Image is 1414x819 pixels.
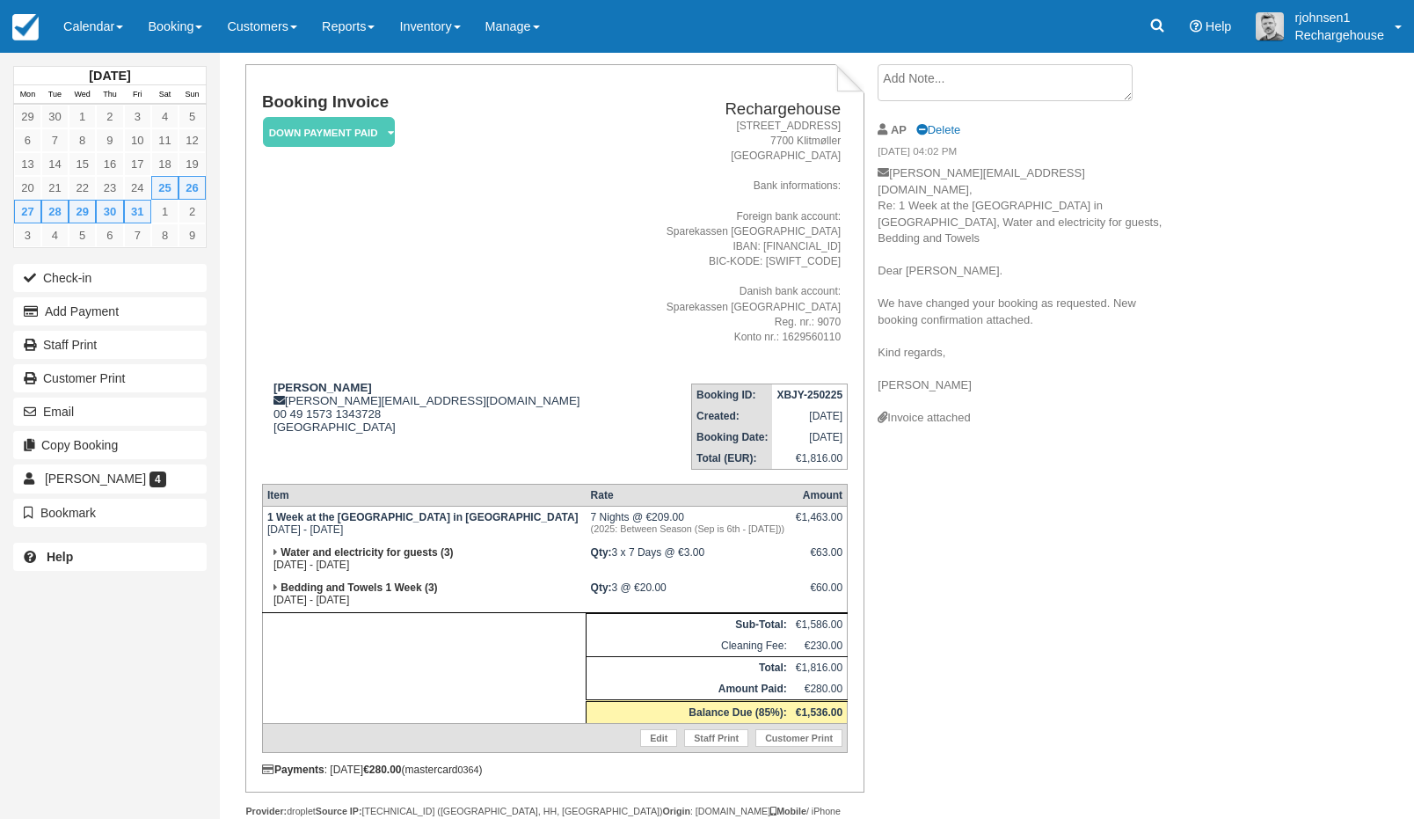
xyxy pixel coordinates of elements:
strong: XBJY-250225 [776,389,842,401]
th: Rate [587,484,791,506]
th: Fri [124,85,151,105]
h2: Rechargehouse [637,100,841,119]
td: [DATE] - [DATE] [262,542,586,577]
strong: Payments [262,764,324,776]
td: €1,816.00 [791,656,848,678]
a: 7 [41,128,69,152]
strong: [DATE] [89,69,130,83]
button: Copy Booking [13,431,207,459]
th: Booking Date: [692,427,773,448]
th: Created: [692,406,773,427]
p: [PERSON_NAME][EMAIL_ADDRESS][DOMAIN_NAME], Re: 1 Week at the [GEOGRAPHIC_DATA] in [GEOGRAPHIC_DAT... [878,165,1174,410]
span: [PERSON_NAME] [45,472,146,486]
button: Check-in [13,264,207,292]
strong: Water and electricity for guests (3) [281,546,453,559]
p: Rechargehouse [1294,26,1384,44]
a: 17 [124,152,151,176]
a: 10 [124,128,151,152]
strong: 1 Week at the [GEOGRAPHIC_DATA] in [GEOGRAPHIC_DATA] [267,511,579,523]
th: Thu [96,85,123,105]
strong: Provider: [245,806,287,816]
button: Add Payment [13,297,207,325]
th: Amount [791,484,848,506]
td: [DATE] [772,427,847,448]
strong: AP [891,123,907,136]
small: 0364 [458,764,479,775]
strong: [PERSON_NAME] [273,381,372,394]
a: 2 [179,200,206,223]
td: 3 @ €20.00 [587,577,791,613]
div: : [DATE] (mastercard ) [262,764,848,776]
a: 8 [69,128,96,152]
a: 28 [41,200,69,223]
a: [PERSON_NAME] 4 [13,464,207,493]
a: 6 [96,223,123,247]
strong: €280.00 [363,764,401,776]
a: 19 [179,152,206,176]
a: 18 [151,152,179,176]
a: 8 [151,223,179,247]
a: Down Payment Paid [262,116,389,149]
i: Help [1190,20,1202,33]
a: 12 [179,128,206,152]
th: Amount Paid: [587,678,791,701]
strong: Bedding and Towels 1 Week (3) [281,581,437,594]
th: Sat [151,85,179,105]
a: 3 [124,105,151,128]
a: Staff Print [684,729,748,747]
a: 3 [14,223,41,247]
a: 7 [124,223,151,247]
a: 2 [96,105,123,128]
a: 29 [69,200,96,223]
a: 24 [124,176,151,200]
th: Mon [14,85,41,105]
a: 4 [41,223,69,247]
strong: €1,536.00 [796,706,842,719]
em: [DATE] 04:02 PM [878,144,1174,164]
div: [PERSON_NAME][EMAIL_ADDRESS][DOMAIN_NAME] 00 49 1573 1343728 [GEOGRAPHIC_DATA] [262,381,630,434]
a: 1 [69,105,96,128]
a: Customer Print [755,729,842,747]
h1: Booking Invoice [262,93,630,112]
td: €230.00 [791,635,848,657]
div: €63.00 [796,546,842,573]
strong: Source IP: [316,806,362,816]
a: 14 [41,152,69,176]
a: 27 [14,200,41,223]
a: 23 [96,176,123,200]
a: 31 [124,200,151,223]
th: Item [262,484,586,506]
div: €60.00 [796,581,842,608]
a: 11 [151,128,179,152]
button: Email [13,398,207,426]
a: Staff Print [13,331,207,359]
a: Delete [916,123,960,136]
a: 21 [41,176,69,200]
strong: Mobile [770,806,806,816]
th: Sun [179,85,206,105]
a: 30 [96,200,123,223]
th: Total: [587,656,791,678]
a: 15 [69,152,96,176]
a: 4 [151,105,179,128]
th: Total (EUR): [692,448,773,470]
strong: Qty [591,546,612,559]
a: 25 [151,176,179,200]
a: 16 [96,152,123,176]
a: Edit [640,729,677,747]
strong: Origin [663,806,690,816]
span: Help [1206,19,1232,33]
a: 1 [151,200,179,223]
td: [DATE] - [DATE] [262,506,586,542]
a: 13 [14,152,41,176]
a: 26 [179,176,206,200]
a: 5 [69,223,96,247]
th: Booking ID: [692,384,773,406]
a: 5 [179,105,206,128]
div: €1,463.00 [796,511,842,537]
button: Bookmark [13,499,207,527]
strong: Qty [591,581,612,594]
td: [DATE] [772,406,847,427]
p: rjohnsen1 [1294,9,1384,26]
b: Help [47,550,73,564]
